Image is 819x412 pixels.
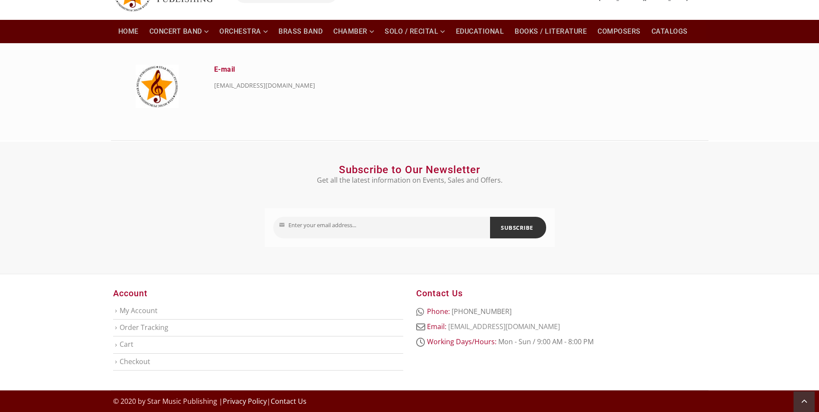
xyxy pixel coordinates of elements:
a: Contact Us [271,396,307,406]
span: © 2020 by Star Music Publishing | | [113,396,307,406]
a: Home [113,20,144,43]
a: Catalogs [646,20,693,43]
img: Logo [136,65,179,108]
p: Get all the latest information on Events, Sales and Offers. [265,175,555,185]
span: SUBSCRIBE [501,221,533,235]
strong: E-mail [214,65,235,73]
h3: Account [113,287,403,299]
h2: Subscribe to Our Newsletter [265,163,555,176]
a: Concert Band [144,20,214,43]
a: Solo / Recital [379,20,450,43]
a: Cart [120,339,133,349]
a: Educational [451,20,509,43]
strong: Phone: [427,307,450,316]
span: Mon - Sun / 9:00 AM - 8:00 PM [498,337,594,346]
span: [PHONE_NUMBER] [452,307,512,316]
a: Books / Literature [509,20,592,43]
a: [EMAIL_ADDRESS][DOMAIN_NAME] [448,322,560,331]
a: Chamber [328,20,379,43]
h3: Contact Us [416,287,706,299]
strong: Email: [427,322,446,331]
a: My Account [120,306,158,315]
a: Composers [592,20,646,43]
strong: Working Days/Hours: [427,337,496,346]
a: Brass Band [273,20,328,43]
a: Privacy Policy [223,396,267,406]
a: Order Tracking [120,323,168,332]
button: SUBSCRIBE [490,217,546,238]
a: Orchestra [214,20,273,43]
p: [EMAIL_ADDRESS][DOMAIN_NAME] [214,80,706,91]
a: Checkout [120,357,150,366]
